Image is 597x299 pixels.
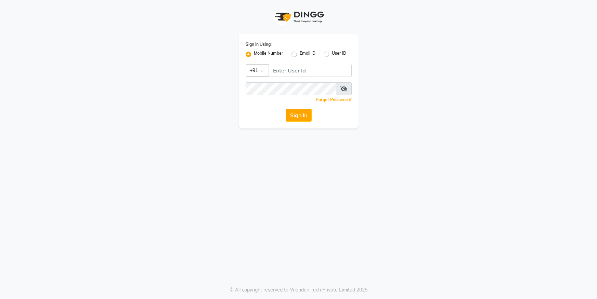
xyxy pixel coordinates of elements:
[246,41,272,47] label: Sign In Using:
[271,7,326,27] img: logo1.svg
[269,64,352,77] input: Username
[254,50,283,58] label: Mobile Number
[246,82,336,95] input: Username
[286,109,312,122] button: Sign In
[300,50,315,58] label: Email ID
[332,50,346,58] label: User ID
[316,97,352,102] a: Forgot Password?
